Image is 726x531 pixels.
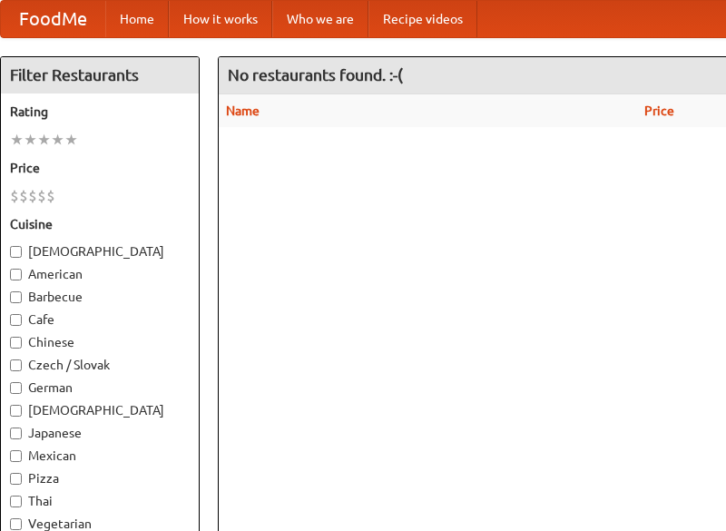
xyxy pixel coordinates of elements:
input: Czech / Slovak [10,359,22,371]
label: Cafe [10,310,190,329]
li: ★ [24,130,37,150]
label: American [10,265,190,283]
input: Pizza [10,473,22,485]
li: ★ [51,130,64,150]
label: Japanese [10,424,190,442]
input: German [10,382,22,394]
input: [DEMOGRAPHIC_DATA] [10,405,22,417]
li: $ [10,186,19,206]
input: Cafe [10,314,22,326]
ng-pluralize: No restaurants found. :-( [228,66,403,84]
input: Japanese [10,428,22,439]
h5: Rating [10,103,190,121]
a: Recipe videos [368,1,477,37]
label: Mexican [10,447,190,465]
a: Price [644,103,674,118]
label: [DEMOGRAPHIC_DATA] [10,242,190,261]
label: Chinese [10,333,190,351]
a: Who we are [272,1,368,37]
input: Thai [10,496,22,507]
a: Home [105,1,169,37]
h4: Filter Restaurants [1,57,199,93]
li: ★ [64,130,78,150]
label: Thai [10,492,190,510]
input: Vegetarian [10,518,22,530]
label: [DEMOGRAPHIC_DATA] [10,401,190,419]
input: Mexican [10,450,22,462]
h5: Price [10,159,190,177]
label: Pizza [10,469,190,487]
label: German [10,379,190,397]
input: American [10,269,22,280]
li: $ [46,186,55,206]
label: Barbecue [10,288,190,306]
li: ★ [10,130,24,150]
h5: Cuisine [10,215,190,233]
input: [DEMOGRAPHIC_DATA] [10,246,22,258]
a: How it works [169,1,272,37]
li: $ [28,186,37,206]
input: Chinese [10,337,22,349]
label: Czech / Slovak [10,356,190,374]
input: Barbecue [10,291,22,303]
a: FoodMe [1,1,105,37]
li: $ [19,186,28,206]
li: $ [37,186,46,206]
li: ★ [37,130,51,150]
a: Name [226,103,260,118]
